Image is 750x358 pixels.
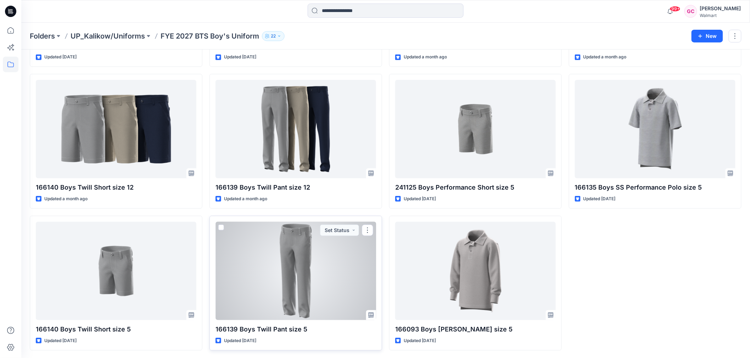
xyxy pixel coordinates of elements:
[216,80,376,178] a: 166139 Boys Twill Pant size 12
[161,31,259,41] p: FYE 2027 BTS Boy's Uniform
[404,53,447,61] p: Updated a month ago
[575,183,735,192] p: 166135 Boys SS Performance Polo size 5
[684,5,697,18] div: GC
[271,32,276,40] p: 22
[700,4,741,13] div: [PERSON_NAME]
[395,183,556,192] p: 241125 Boys Performance Short size 5
[71,31,145,41] a: UP_Kalikow/Uniforms
[224,53,256,61] p: Updated [DATE]
[44,195,88,203] p: Updated a month ago
[404,195,436,203] p: Updated [DATE]
[395,80,556,178] a: 241125 Boys Performance Short size 5
[30,31,55,41] a: Folders
[36,183,196,192] p: 166140 Boys Twill Short size 12
[216,324,376,334] p: 166139 Boys Twill Pant size 5
[692,30,723,42] button: New
[262,31,285,41] button: 22
[395,222,556,320] a: 166093 Boys LS Polo size 5
[44,53,77,61] p: Updated [DATE]
[670,6,681,12] span: 99+
[224,195,267,203] p: Updated a month ago
[36,222,196,320] a: 166140 Boys Twill Short size 5
[395,324,556,334] p: 166093 Boys [PERSON_NAME] size 5
[36,324,196,334] p: 166140 Boys Twill Short size 5
[36,80,196,178] a: 166140 Boys Twill Short size 12
[404,337,436,345] p: Updated [DATE]
[575,80,735,178] a: 166135 Boys SS Performance Polo size 5
[216,183,376,192] p: 166139 Boys Twill Pant size 12
[224,337,256,345] p: Updated [DATE]
[216,222,376,320] a: 166139 Boys Twill Pant size 5
[44,337,77,345] p: Updated [DATE]
[583,53,627,61] p: Updated a month ago
[583,195,616,203] p: Updated [DATE]
[700,13,741,18] div: Walmart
